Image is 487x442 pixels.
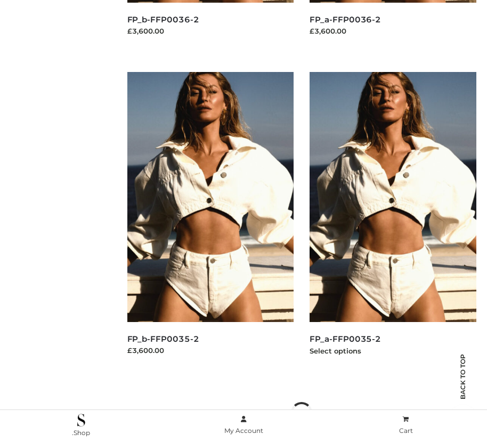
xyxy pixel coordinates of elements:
[310,334,381,344] a: FP_a-FFP0035-2
[127,14,199,25] a: FP_b-FFP0036-2
[127,26,294,36] div: £3,600.00
[72,429,90,437] span: .Shop
[127,334,199,344] a: FP_b-FFP0035-2
[324,413,487,437] a: Cart
[77,414,85,427] img: .Shop
[399,427,413,435] span: Cart
[310,14,381,25] a: FP_a-FFP0036-2
[224,427,263,435] span: My Account
[310,347,361,355] a: Select options
[450,373,476,399] span: Back to top
[127,345,294,356] div: £3,600.00
[310,26,476,36] div: £3,600.00
[163,413,325,437] a: My Account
